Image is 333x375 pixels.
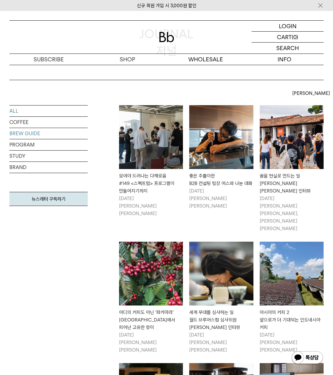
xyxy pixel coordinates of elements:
[292,90,330,97] span: [PERSON_NAME]
[9,117,88,128] a: COFFEE
[9,139,88,150] a: PROGRAM
[260,172,324,195] div: 꿈을 현실로 만드는 일 [PERSON_NAME] [PERSON_NAME] 인터뷰
[260,331,324,354] p: [DATE] [PERSON_NAME] [PERSON_NAME]
[189,242,253,354] a: 세계 무대를 심사하는 일월드 브루어스컵 심사위원 크리스티 인터뷰 세계 무대를 심사하는 일월드 브루어스컵 심사위원 [PERSON_NAME] 인터뷰 [DATE][PERSON_NA...
[189,309,253,331] div: 세계 무대를 심사하는 일 월드 브루어스컵 심사위원 [PERSON_NAME] 인터뷰
[9,128,88,139] a: BREW GUIDE
[119,331,183,354] p: [DATE] [PERSON_NAME] [PERSON_NAME]
[9,105,88,116] a: ALL
[260,195,324,232] p: [DATE] [PERSON_NAME] [PERSON_NAME], [PERSON_NAME] [PERSON_NAME]
[159,32,174,42] img: 로고
[137,3,196,8] a: 신규 회원 가입 시 3,000원 할인
[245,54,324,65] p: INFO
[279,21,297,31] p: LOGIN
[189,172,253,187] div: 좋은 추출이란 B2B 컨설팅 팀장 어스와 나눈 대화
[119,242,183,354] a: 어디의 커피도 아닌 '파카마라'엘살바도르에서 피어난 고유한 향미 어디의 커피도 아닌 '파카마라'[GEOGRAPHIC_DATA]에서 피어난 고유한 향미 [DATE][PERSON...
[260,242,324,354] a: 아시아의 커피 2앞으로가 더 기대되는 인도네시아 커피 아시아의 커피 2앞으로가 더 기대되는 인도네시아 커피 [DATE][PERSON_NAME] [PERSON_NAME]
[291,351,324,366] img: 카카오톡 채널 1:1 채팅 버튼
[277,32,292,42] p: CART
[9,54,88,65] a: SUBSCRIBE
[167,54,245,65] p: WHOLESALE
[119,309,183,331] div: 어디의 커피도 아닌 '파카마라' [GEOGRAPHIC_DATA]에서 피어난 고유한 향미
[276,43,299,54] p: SEARCH
[189,242,253,306] img: 세계 무대를 심사하는 일월드 브루어스컵 심사위원 크리스티 인터뷰
[252,21,324,32] a: LOGIN
[119,172,183,195] div: 모여야 드러나는 다채로움 #149 <스펙트럼> 프로그램이 만들어지기까지
[88,54,167,65] a: SHOP
[119,105,183,169] img: 모여야 드러나는 다채로움#149 <스펙트럼> 프로그램이 만들어지기까지
[189,105,253,169] img: 좋은 추출이란B2B 컨설팅 팀장 어스와 나눈 대화
[260,309,324,331] div: 아시아의 커피 2 앞으로가 더 기대되는 인도네시아 커피
[189,187,253,210] p: [DATE] [PERSON_NAME] [PERSON_NAME]
[189,105,253,210] a: 좋은 추출이란B2B 컨설팅 팀장 어스와 나눈 대화 좋은 추출이란B2B 컨설팅 팀장 어스와 나눈 대화 [DATE][PERSON_NAME] [PERSON_NAME]
[9,192,88,206] a: 뉴스레터 구독하기
[189,331,253,354] p: [DATE] [PERSON_NAME] [PERSON_NAME]
[260,242,324,306] img: 아시아의 커피 2앞으로가 더 기대되는 인도네시아 커피
[119,105,183,217] a: 모여야 드러나는 다채로움#149 <스펙트럼> 프로그램이 만들어지기까지 모여야 드러나는 다채로움#149 <스펙트럼> 프로그램이 만들어지기까지 [DATE][PERSON_NAME]...
[9,162,88,173] a: BRAND
[252,32,324,43] a: CART (0)
[260,105,324,232] a: 꿈을 현실로 만드는 일빈보야지 탁승희 대표 인터뷰 꿈을 현실로 만드는 일[PERSON_NAME] [PERSON_NAME] 인터뷰 [DATE][PERSON_NAME] [PERS...
[119,195,183,217] p: [DATE] [PERSON_NAME] [PERSON_NAME]
[260,105,324,169] img: 꿈을 현실로 만드는 일빈보야지 탁승희 대표 인터뷰
[9,151,88,162] a: STUDY
[119,242,183,306] img: 어디의 커피도 아닌 '파카마라'엘살바도르에서 피어난 고유한 향미
[292,32,298,42] p: (0)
